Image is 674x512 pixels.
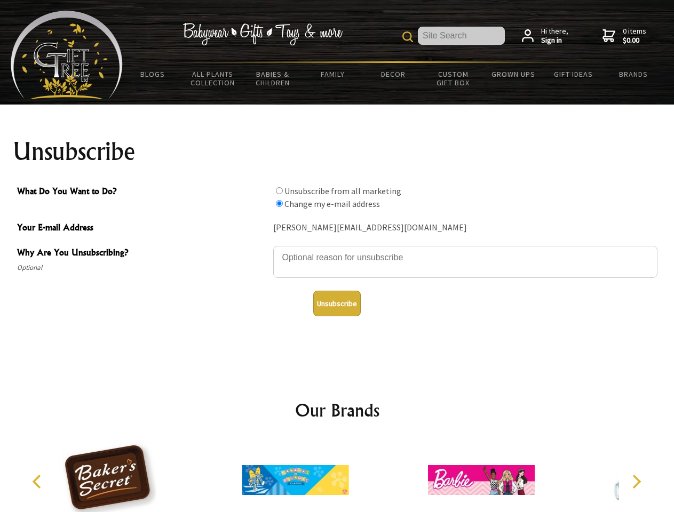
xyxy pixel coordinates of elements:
[17,185,268,200] span: What Do You Want to Do?
[541,36,568,45] strong: Sign in
[284,198,380,209] label: Change my e-mail address
[183,63,243,94] a: All Plants Collection
[623,36,646,45] strong: $0.00
[183,23,343,45] img: Babywear - Gifts - Toys & more
[21,397,653,423] h2: Our Brands
[17,246,268,261] span: Why Are You Unsubscribing?
[276,187,283,194] input: What Do You Want to Do?
[11,11,123,99] img: Babyware - Gifts - Toys and more...
[243,63,303,94] a: Babies & Children
[522,27,568,45] a: Hi there,Sign in
[13,139,662,164] h1: Unsubscribe
[273,246,657,278] textarea: Why Are You Unsubscribing?
[273,220,657,236] div: [PERSON_NAME][EMAIL_ADDRESS][DOMAIN_NAME]
[402,31,413,42] img: product search
[17,261,268,274] span: Optional
[17,221,268,236] span: Your E-mail Address
[423,63,483,94] a: Custom Gift Box
[303,63,363,85] a: Family
[624,470,648,493] button: Next
[543,63,604,85] a: Gift Ideas
[27,470,50,493] button: Previous
[363,63,423,85] a: Decor
[418,27,505,45] input: Site Search
[541,27,568,45] span: Hi there,
[602,27,646,45] a: 0 items$0.00
[313,291,361,316] button: Unsubscribe
[604,63,664,85] a: Brands
[623,26,646,45] span: 0 items
[483,63,543,85] a: Grown Ups
[276,200,283,207] input: What Do You Want to Do?
[284,186,401,196] label: Unsubscribe from all marketing
[123,63,183,85] a: BLOGS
